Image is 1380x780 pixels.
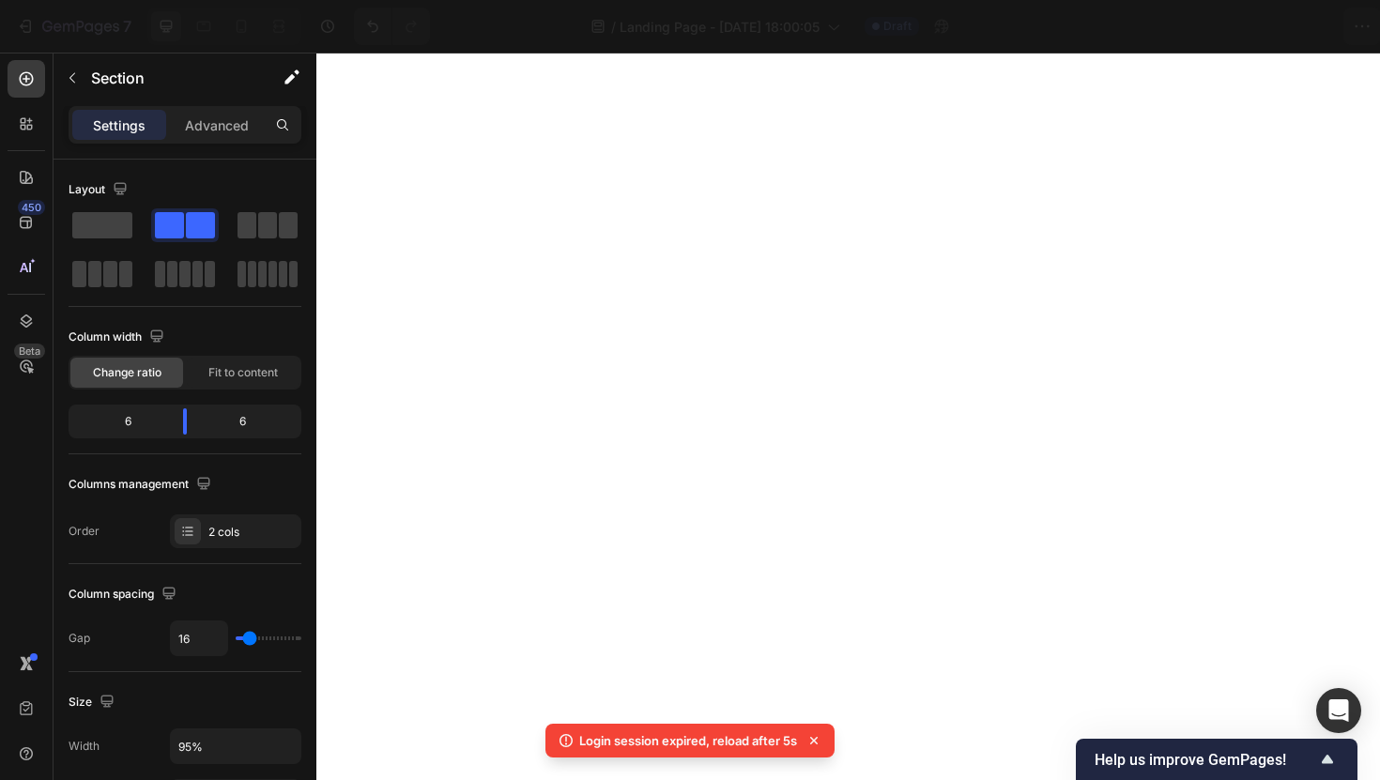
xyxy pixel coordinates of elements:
[1271,17,1318,37] div: Publish
[93,115,146,135] p: Settings
[8,8,140,45] button: 7
[69,177,131,203] div: Layout
[1186,8,1248,45] button: Save
[69,325,168,350] div: Column width
[611,17,616,37] span: /
[69,738,100,755] div: Width
[171,729,300,763] input: Auto
[69,472,215,497] div: Columns management
[18,200,45,215] div: 450
[69,523,100,540] div: Order
[123,15,131,38] p: 7
[1255,8,1334,45] button: Publish
[579,731,797,750] p: Login session expired, reload after 5s
[185,115,249,135] p: Advanced
[208,364,278,381] span: Fit to content
[93,364,161,381] span: Change ratio
[91,67,245,89] p: Section
[72,408,168,435] div: 6
[1095,748,1339,771] button: Show survey - Help us improve GemPages!
[202,408,298,435] div: 6
[883,18,912,35] span: Draft
[69,690,118,715] div: Size
[171,621,227,655] input: Auto
[69,582,180,607] div: Column spacing
[1095,751,1316,769] span: Help us improve GemPages!
[1316,688,1361,733] div: Open Intercom Messenger
[14,344,45,359] div: Beta
[1202,19,1233,35] span: Save
[354,8,430,45] div: Undo/Redo
[620,17,820,37] span: Landing Page - [DATE] 18:00:05
[316,53,1380,780] iframe: Design area
[208,524,297,541] div: 2 cols
[69,630,90,647] div: Gap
